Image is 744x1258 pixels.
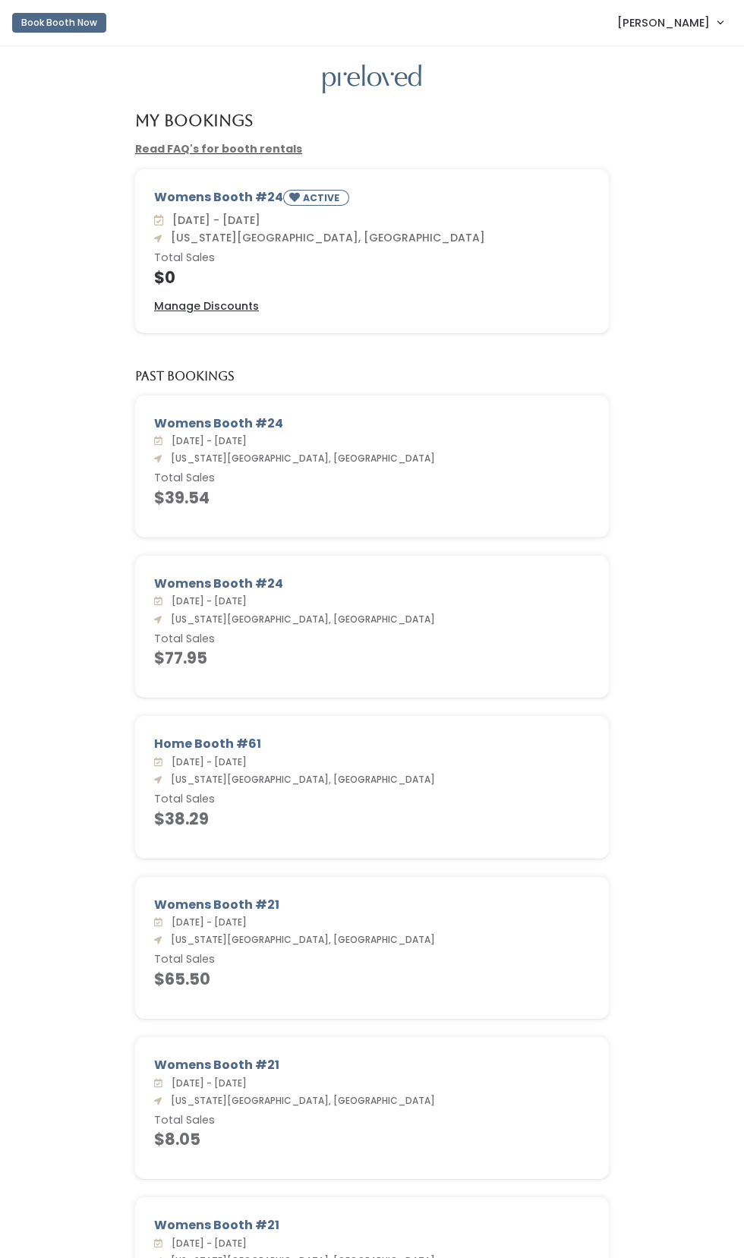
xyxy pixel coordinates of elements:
a: Read FAQ's for booth rentals [135,141,302,156]
h4: $39.54 [154,489,590,506]
div: Womens Booth #24 [154,575,590,593]
h4: $65.50 [154,970,590,988]
h6: Total Sales [154,472,590,484]
span: [DATE] - [DATE] [166,213,260,228]
span: [US_STATE][GEOGRAPHIC_DATA], [GEOGRAPHIC_DATA] [165,1094,435,1107]
span: [DATE] - [DATE] [166,916,247,929]
span: [DATE] - [DATE] [166,755,247,768]
a: Manage Discounts [154,298,259,314]
div: Womens Booth #24 [154,188,590,212]
small: ACTIVE [303,191,342,204]
img: preloved logo [323,65,421,94]
h4: $77.95 [154,649,590,667]
div: Womens Booth #21 [154,1216,590,1234]
span: [PERSON_NAME] [617,14,710,31]
span: [DATE] - [DATE] [166,1237,247,1250]
div: Womens Booth #21 [154,896,590,914]
div: Home Booth #61 [154,735,590,753]
button: Book Booth Now [12,13,106,33]
h6: Total Sales [154,633,590,645]
span: [DATE] - [DATE] [166,434,247,447]
h5: Past Bookings [135,370,235,383]
span: [US_STATE][GEOGRAPHIC_DATA], [GEOGRAPHIC_DATA] [165,230,485,245]
span: [US_STATE][GEOGRAPHIC_DATA], [GEOGRAPHIC_DATA] [165,933,435,946]
div: Womens Booth #21 [154,1056,590,1074]
h6: Total Sales [154,252,590,264]
span: [DATE] - [DATE] [166,594,247,607]
h4: My Bookings [135,112,253,129]
h6: Total Sales [154,1115,590,1127]
span: [US_STATE][GEOGRAPHIC_DATA], [GEOGRAPHIC_DATA] [165,613,435,626]
div: Womens Booth #24 [154,415,590,433]
span: [US_STATE][GEOGRAPHIC_DATA], [GEOGRAPHIC_DATA] [165,773,435,786]
h4: $0 [154,269,590,286]
a: [PERSON_NAME] [602,6,738,39]
span: [US_STATE][GEOGRAPHIC_DATA], [GEOGRAPHIC_DATA] [165,452,435,465]
a: Book Booth Now [12,6,106,39]
h4: $38.29 [154,810,590,828]
h6: Total Sales [154,793,590,806]
h4: $8.05 [154,1130,590,1148]
h6: Total Sales [154,954,590,966]
span: [DATE] - [DATE] [166,1077,247,1089]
